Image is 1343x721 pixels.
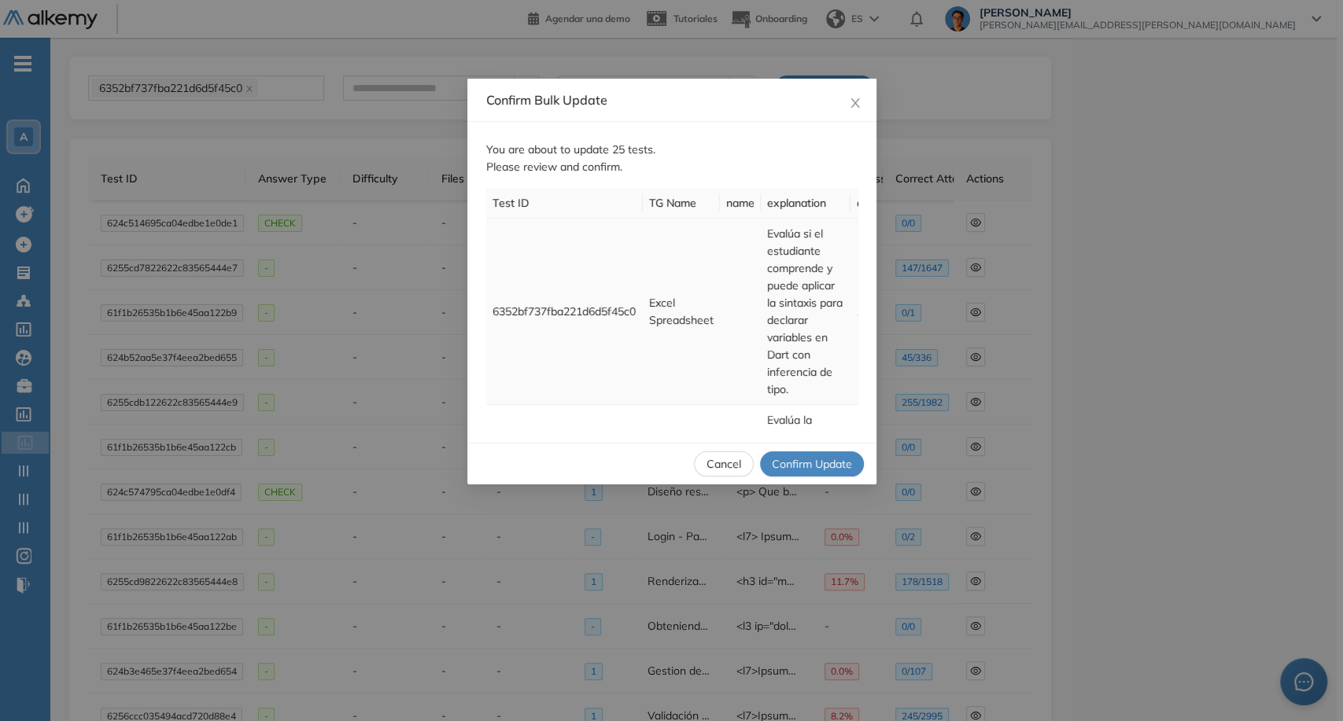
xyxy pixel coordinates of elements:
[486,158,858,175] p: Please review and confirm.
[643,188,720,219] th: TG Name
[643,219,720,405] td: Excel Spreadsheet
[834,79,876,121] button: Close
[643,405,720,574] td: Excel Spreadsheet
[850,405,905,574] td: 1.0
[850,188,905,219] th: duration
[486,91,858,109] div: Confirm Bulk Update
[761,219,850,405] td: Evalúa si el estudiante comprende y puede aplicar la sintaxis para declarar variables en Dart con...
[720,188,761,219] th: name
[761,188,850,219] th: explanation
[772,455,852,473] span: Confirm Update
[486,219,643,405] td: 6352bf737fba221d6d5f45c0
[486,141,858,158] p: You are about to update 25 tests.
[849,97,862,109] span: close
[761,405,850,574] td: Evalúa la comprensión de diferencias entre conceptos de programación relacionados con palabras re...
[707,455,741,473] span: Cancel
[694,451,754,476] button: Cancel
[760,451,864,476] button: Confirm Update
[850,219,905,405] td: 1.0
[486,405,643,574] td: 6352bf737fba221d6d5f45cb
[486,188,643,219] th: Test ID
